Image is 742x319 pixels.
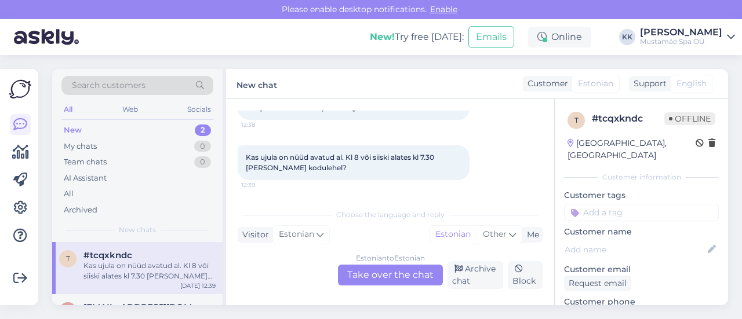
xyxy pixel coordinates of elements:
[185,102,213,117] div: Socials
[279,228,314,241] span: Estonian
[370,30,464,44] div: Try free [DATE]:
[195,124,211,136] div: 2
[237,76,277,91] label: New chat
[565,243,705,256] input: Add name
[194,156,211,168] div: 0
[522,229,539,241] div: Me
[64,204,97,216] div: Archived
[564,226,719,238] p: Customer name
[523,78,568,90] div: Customer
[64,188,74,200] div: All
[61,102,75,117] div: All
[568,137,696,162] div: [GEOGRAPHIC_DATA], [GEOGRAPHIC_DATA]
[180,281,216,290] div: [DATE] 12:39
[578,78,613,90] span: Estonian
[640,28,722,37] div: [PERSON_NAME]
[356,253,425,263] div: Estonian to Estonian
[370,31,395,42] b: New!
[564,204,719,221] input: Add a tag
[238,229,269,241] div: Visitor
[338,265,443,285] div: Take over the chat
[629,78,667,90] div: Support
[574,116,579,124] span: t
[66,254,70,263] span: t
[83,250,132,261] span: #tcqxkndc
[448,261,504,289] div: Archive chat
[664,112,715,125] span: Offline
[592,112,664,126] div: # tcqxkndc
[564,189,719,201] p: Customer tags
[427,4,461,14] span: Enable
[241,181,285,189] span: 12:39
[83,261,216,281] div: Kas ujula on nüüd avatud al. Kl 8 või siiski alates kl 7.30 [PERSON_NAME] kodulehel?
[120,102,140,117] div: Web
[483,229,507,239] span: Other
[640,28,735,46] a: [PERSON_NAME]Mustamäe Spa OÜ
[83,302,204,313] span: ariford.60@gmail.com
[676,78,707,90] span: English
[194,141,211,152] div: 0
[528,27,591,47] div: Online
[64,141,97,152] div: My chats
[468,26,514,48] button: Emails
[430,226,477,243] div: Estonian
[564,263,719,276] p: Customer email
[64,124,82,136] div: New
[64,156,107,168] div: Team chats
[640,37,722,46] div: Mustamäe Spa OÜ
[564,276,631,291] div: Request email
[9,78,31,100] img: Askly Logo
[619,29,635,45] div: KK
[119,225,156,235] span: New chats
[64,173,107,184] div: AI Assistant
[238,210,543,220] div: Choose the language and reply
[508,261,543,289] div: Block
[564,296,719,308] p: Customer phone
[72,79,146,91] span: Search customers
[564,172,719,182] div: Customer information
[246,153,436,172] span: Kas ujula on nüüd avatud al. Kl 8 või siiski alates kl 7.30 [PERSON_NAME] kodulehel?
[241,120,285,129] span: 12:38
